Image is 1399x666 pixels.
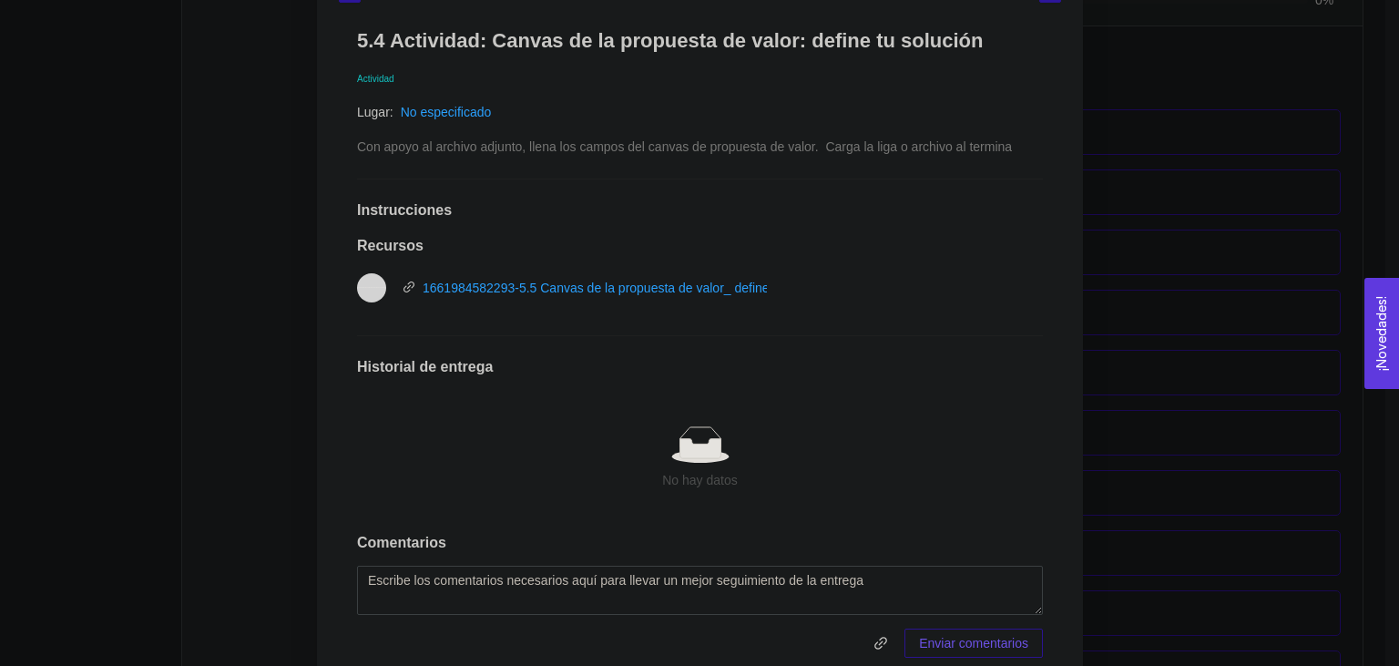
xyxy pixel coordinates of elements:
span: Con apoyo al archivo adjunto, llena los campos del canvas de propuesta de valor. Carga la liga o ... [357,139,1012,154]
span: link [403,281,415,293]
h1: Instrucciones [357,201,1043,220]
span: vnd.openxmlformats-officedocument.presentationml.presentation [358,286,385,288]
button: Open Feedback Widget [1364,278,1399,389]
span: link [867,636,894,651]
a: 1661984582293-5.5 Canvas de la propuesta de valor_ define tu solución.pptx [423,281,862,295]
div: No hay datos [372,470,1028,490]
h1: Recursos [357,237,1043,255]
span: Actividad [357,74,394,84]
button: Enviar comentarios [904,629,1043,658]
h1: Comentarios [357,534,1043,552]
span: Enviar comentarios [919,633,1028,653]
article: Lugar: [357,102,393,122]
span: link [866,636,895,651]
button: link [866,629,895,658]
h1: 5.4 Actividad: Canvas de la propuesta de valor: define tu solución [357,28,1043,53]
a: No especificado [400,105,491,119]
h1: Historial de entrega [357,358,1043,376]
